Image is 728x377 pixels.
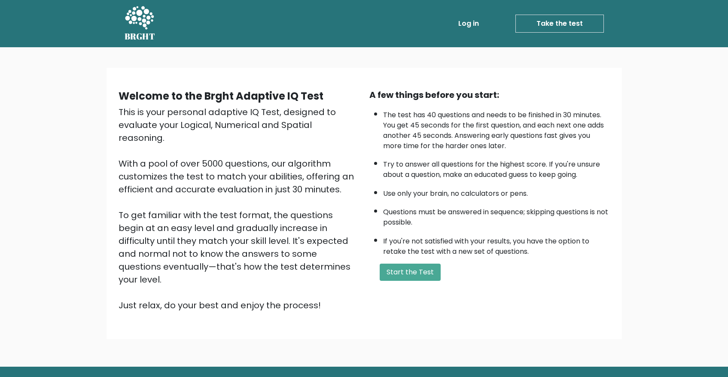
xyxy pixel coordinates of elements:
[455,15,482,32] a: Log in
[119,106,359,312] div: This is your personal adaptive IQ Test, designed to evaluate your Logical, Numerical and Spatial ...
[515,15,604,33] a: Take the test
[383,155,610,180] li: Try to answer all questions for the highest score. If you're unsure about a question, make an edu...
[380,264,441,281] button: Start the Test
[369,88,610,101] div: A few things before you start:
[125,3,155,44] a: BRGHT
[383,184,610,199] li: Use only your brain, no calculators or pens.
[383,232,610,257] li: If you're not satisfied with your results, you have the option to retake the test with a new set ...
[125,31,155,42] h5: BRGHT
[383,203,610,228] li: Questions must be answered in sequence; skipping questions is not possible.
[383,106,610,151] li: The test has 40 questions and needs to be finished in 30 minutes. You get 45 seconds for the firs...
[119,89,323,103] b: Welcome to the Brght Adaptive IQ Test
